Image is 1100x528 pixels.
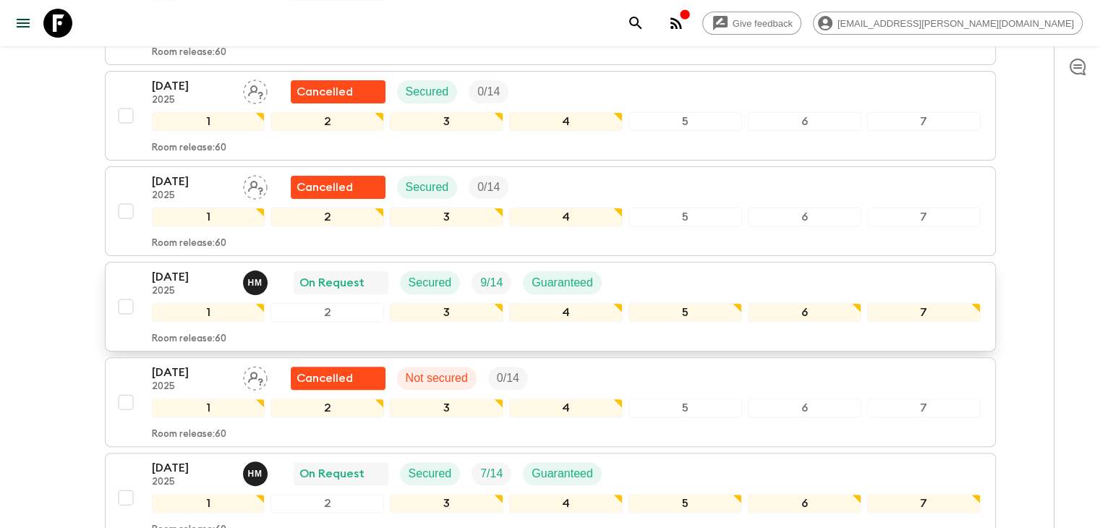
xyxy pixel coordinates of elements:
[830,18,1082,29] span: [EMAIL_ADDRESS][PERSON_NAME][DOMAIN_NAME]
[748,112,861,131] div: 6
[628,303,742,322] div: 5
[748,399,861,417] div: 6
[725,18,801,29] span: Give feedback
[243,84,268,95] span: Assign pack leader
[243,275,270,286] span: Hob Medina
[243,179,268,191] span: Assign pack leader
[299,465,364,482] p: On Request
[297,83,353,101] p: Cancelled
[469,80,508,103] div: Trip Fill
[628,112,742,131] div: 5
[270,112,384,131] div: 2
[270,208,384,226] div: 2
[152,112,265,131] div: 1
[105,262,996,352] button: [DATE]2025Hob MedinaOn RequestSecuredTrip FillGuaranteed1234567Room release:60
[270,494,384,513] div: 2
[497,370,519,387] p: 0 / 14
[152,238,226,250] p: Room release: 60
[291,80,385,103] div: Flash Pack cancellation
[480,274,503,291] p: 9 / 14
[243,271,270,295] button: HM
[152,142,226,154] p: Room release: 60
[621,9,650,38] button: search adventures
[509,303,623,322] div: 4
[628,494,742,513] div: 5
[152,429,226,440] p: Room release: 60
[390,494,503,513] div: 3
[532,274,593,291] p: Guaranteed
[152,333,226,345] p: Room release: 60
[105,357,996,447] button: [DATE]2025Assign pack leaderUnable to secureNot securedTrip Fill1234567Room release:60
[477,179,500,196] p: 0 / 14
[390,399,503,417] div: 3
[400,271,461,294] div: Secured
[480,465,503,482] p: 7 / 14
[152,95,231,106] p: 2025
[406,370,468,387] p: Not secured
[748,208,861,226] div: 6
[152,77,231,95] p: [DATE]
[9,9,38,38] button: menu
[409,465,452,482] p: Secured
[509,494,623,513] div: 4
[152,459,231,477] p: [DATE]
[152,190,231,202] p: 2025
[248,468,263,480] p: H M
[488,367,528,390] div: Trip Fill
[397,80,458,103] div: Secured
[400,462,461,485] div: Secured
[472,271,511,294] div: Trip Fill
[867,399,981,417] div: 7
[243,466,270,477] span: Hob Medina
[152,208,265,226] div: 1
[270,303,384,322] div: 2
[867,208,981,226] div: 7
[406,179,449,196] p: Secured
[390,303,503,322] div: 3
[152,173,231,190] p: [DATE]
[291,176,385,199] div: Flash Pack cancellation
[509,112,623,131] div: 4
[105,166,996,256] button: [DATE]2025Assign pack leaderFlash Pack cancellationSecuredTrip Fill1234567Room release:60
[409,274,452,291] p: Secured
[248,277,263,289] p: H M
[390,208,503,226] div: 3
[291,367,385,390] div: Unable to secure
[152,286,231,297] p: 2025
[299,274,364,291] p: On Request
[867,494,981,513] div: 7
[297,370,353,387] p: Cancelled
[748,303,861,322] div: 6
[509,208,623,226] div: 4
[397,176,458,199] div: Secured
[152,494,265,513] div: 1
[152,303,265,322] div: 1
[867,303,981,322] div: 7
[297,179,353,196] p: Cancelled
[628,399,742,417] div: 5
[152,399,265,417] div: 1
[105,71,996,161] button: [DATE]2025Assign pack leaderFlash Pack cancellationSecuredTrip Fill1234567Room release:60
[628,208,742,226] div: 5
[813,12,1083,35] div: [EMAIL_ADDRESS][PERSON_NAME][DOMAIN_NAME]
[152,364,231,381] p: [DATE]
[152,47,226,59] p: Room release: 60
[477,83,500,101] p: 0 / 14
[243,370,268,382] span: Assign pack leader
[397,367,477,390] div: Not secured
[748,494,861,513] div: 6
[472,462,511,485] div: Trip Fill
[243,461,270,486] button: HM
[867,112,981,131] div: 7
[532,465,593,482] p: Guaranteed
[390,112,503,131] div: 3
[270,399,384,417] div: 2
[152,268,231,286] p: [DATE]
[469,176,508,199] div: Trip Fill
[406,83,449,101] p: Secured
[152,477,231,488] p: 2025
[152,381,231,393] p: 2025
[509,399,623,417] div: 4
[702,12,801,35] a: Give feedback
